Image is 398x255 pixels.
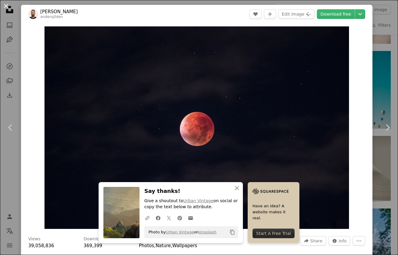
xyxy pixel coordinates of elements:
[248,182,299,243] a: Have an idea? A website makes it real.Start A Free Trial
[317,9,355,19] a: Download free
[253,187,289,196] img: file-1705255347840-230a6ab5bca9image
[250,9,262,19] button: Like
[144,187,238,196] h3: Say thanks!
[145,227,216,237] span: Photo by on
[185,212,196,224] a: Share over email
[174,212,185,224] a: Share on Pinterest
[329,236,351,246] button: Stats about this image
[172,243,197,248] a: Wallpapers
[40,9,78,15] a: [PERSON_NAME]
[199,230,216,234] a: Unsplash
[153,212,164,224] a: Share on Facebook
[339,236,347,245] span: Info
[310,236,322,245] span: Share
[144,198,238,210] p: Give a shoutout to on social or copy the text below to attribute.
[154,243,156,248] span: ,
[253,203,295,221] span: Have an idea? A website makes it real.
[300,236,326,246] button: Share this image
[264,9,276,19] button: Add to Collection
[28,9,38,19] img: Go to Anders Jildén's profile
[227,227,237,237] button: Copy to clipboard
[28,236,41,242] h3: Views
[355,9,365,19] button: Choose download size
[44,26,349,229] button: Zoom in on this image
[183,198,213,203] a: Urban Vintage
[28,243,54,248] span: 39,058,836
[171,243,172,248] span: ,
[166,230,194,234] a: Urban Vintage
[139,243,154,248] a: Photos
[353,236,365,246] button: More Actions
[84,236,107,242] h3: Downloads
[278,9,314,19] button: Edit image
[40,15,63,19] a: andersjilden
[253,229,295,238] div: Start A Free Trial
[377,99,398,156] a: Next
[84,243,102,248] span: 369,399
[164,212,174,224] a: Share on Twitter
[44,26,349,229] img: blood moon during night
[155,243,171,248] a: Nature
